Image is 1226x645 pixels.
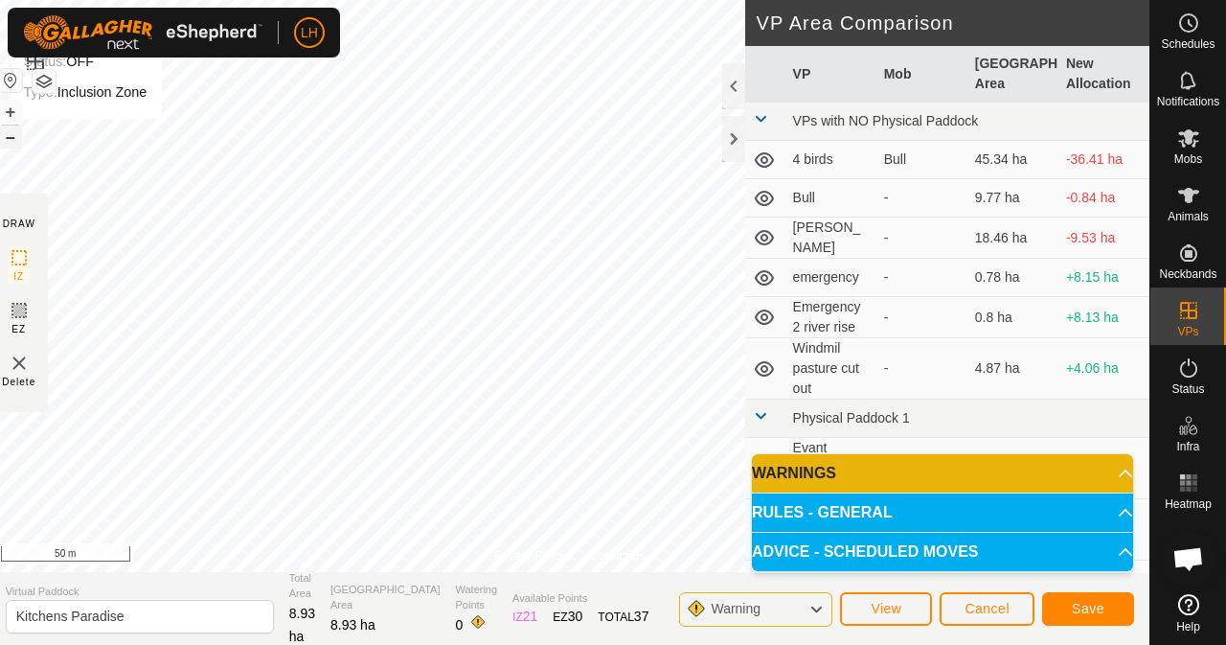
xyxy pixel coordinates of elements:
td: emergency [785,259,876,297]
span: Watering Points [456,582,498,613]
td: 45.34 ha [967,141,1058,179]
td: 9.77 ha [967,179,1058,218]
button: Cancel [940,592,1034,626]
td: +4.06 ha [1058,338,1149,400]
span: LH [301,23,318,43]
span: Mobs [1174,153,1202,165]
div: - [884,188,960,208]
span: IZ [13,269,24,284]
span: Virtual Paddock [6,584,274,600]
td: -36.41 ha [1058,141,1149,179]
th: [GEOGRAPHIC_DATA] Area [967,46,1058,103]
span: Neckbands [1159,268,1216,280]
a: Privacy Policy [494,547,566,564]
div: - [884,358,960,379]
span: 30 [568,609,583,624]
span: Animals [1168,211,1209,222]
td: 0.8 ha [967,297,1058,338]
th: New Allocation [1058,46,1149,103]
span: Infra [1176,441,1199,452]
span: Schedules [1161,38,1215,50]
p-accordion-header: WARNINGS [752,454,1133,493]
span: VPs with NO Physical Paddock [793,113,979,128]
span: Available Points [512,590,648,607]
td: Evant August Sudan [785,438,876,499]
a: Help [1150,587,1226,640]
div: - [884,267,960,288]
button: Save [1042,592,1134,626]
td: [PERSON_NAME] [785,218,876,259]
span: 8.93 ha [289,606,315,644]
td: 4 birds [785,141,876,179]
td: Bull [785,179,876,218]
th: VP [785,46,876,103]
img: Gallagher Logo [23,15,262,50]
span: 21 [523,609,538,624]
div: EZ [553,607,582,627]
span: RULES - GENERAL [752,505,893,520]
td: -9.53 ha [1058,218,1149,259]
div: Bull [884,150,960,170]
td: +8.13 ha [1058,297,1149,338]
span: [GEOGRAPHIC_DATA] Area [330,582,441,613]
div: TOTAL [598,607,648,627]
img: VP [8,352,31,375]
div: IZ [512,607,537,627]
span: VPs [1177,326,1198,337]
p-accordion-header: RULES - GENERAL [752,494,1133,532]
div: - [884,308,960,328]
td: Windmil pasture cut out [785,338,876,400]
button: Map Layers [33,70,56,93]
h2: VP Area Comparison [757,12,1149,35]
td: 4.87 ha [967,338,1058,400]
span: Cancel [965,601,1010,616]
button: View [840,592,932,626]
span: 0 [456,617,464,633]
td: 2.53 ha [967,438,1058,499]
span: Warning [711,601,761,616]
td: +6.4 ha [1058,438,1149,499]
span: Status [1171,383,1204,395]
td: 0.78 ha [967,259,1058,297]
span: Delete [2,375,35,389]
span: Total Area [289,570,315,602]
span: Help [1176,621,1200,633]
div: Open chat [1160,530,1217,587]
span: Heatmap [1165,498,1212,510]
span: 37 [634,609,649,624]
td: 18.46 ha [967,218,1058,259]
span: View [871,601,901,616]
div: - [884,228,960,248]
label: Type: [24,84,57,100]
span: WARNINGS [752,466,836,481]
span: Save [1072,601,1104,616]
div: DRAW [3,217,35,231]
p-accordion-header: ADVICE - SCHEDULED MOVES [752,533,1133,571]
div: OFF [24,50,148,73]
td: +8.15 ha [1058,259,1149,297]
th: Mob [876,46,967,103]
td: Emergency 2 river rise [785,297,876,338]
span: Notifications [1157,96,1219,107]
span: ADVICE - SCHEDULED MOVES [752,544,978,560]
td: -0.84 ha [1058,179,1149,218]
span: 8.93 ha [330,617,375,633]
div: Inclusion Zone [24,81,148,104]
span: EZ [11,322,26,336]
span: Physical Paddock 1 [793,410,910,426]
a: Contact Us [589,547,646,564]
